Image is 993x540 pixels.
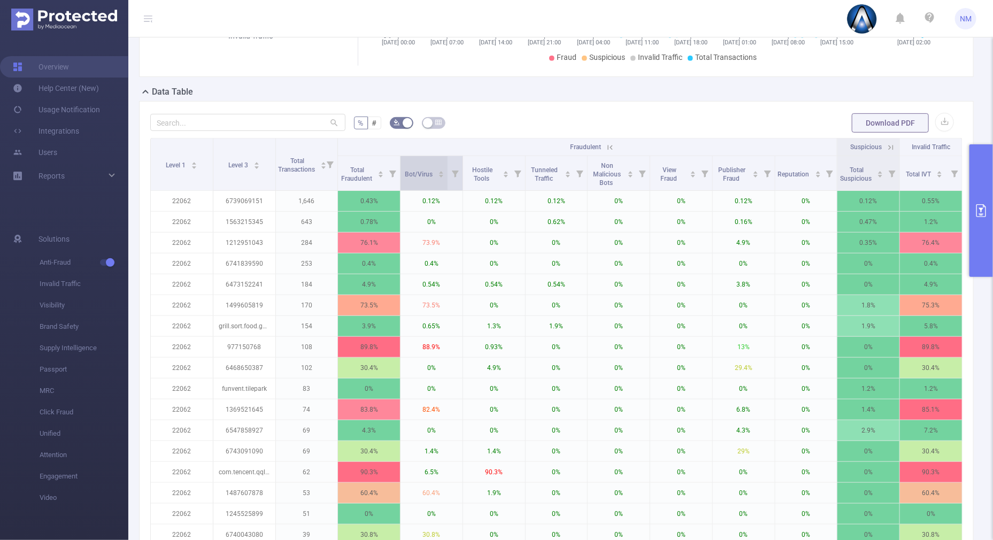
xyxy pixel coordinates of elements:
[650,274,712,295] p: 0%
[815,173,821,176] i: icon: caret-down
[877,169,883,173] i: icon: caret-up
[570,143,601,151] span: Fraudulent
[936,169,943,176] div: Sort
[338,316,400,336] p: 3.9%
[213,379,275,399] p: funvent.tilepark
[39,172,65,180] span: Reports
[151,295,213,315] p: 22062
[628,169,634,173] i: icon: caret-up
[338,420,400,441] p: 4.3%
[900,212,962,232] p: 1.2%
[713,441,775,461] p: 29%
[947,156,962,190] i: Filter menu
[588,191,650,211] p: 0%
[837,337,899,357] p: 0%
[713,233,775,253] p: 4.9%
[338,483,400,503] p: 60.4%
[338,441,400,461] p: 30.4%
[463,233,525,253] p: 0%
[385,156,400,190] i: Filter menu
[463,358,525,378] p: 4.9%
[820,39,853,46] tspan: [DATE] 15:00
[778,171,811,178] span: Reputation
[276,253,338,274] p: 253
[837,233,899,253] p: 0.35%
[276,337,338,357] p: 108
[526,212,588,232] p: 0.62%
[228,161,250,169] span: Level 3
[151,212,213,232] p: 22062
[39,228,70,250] span: Solutions
[815,169,821,176] div: Sort
[405,171,435,178] span: Bot/Virus
[338,337,400,357] p: 89.8%
[213,316,275,336] p: grill.sort.food.games.match.puzzle
[526,191,588,211] p: 0.12%
[213,441,275,461] p: 6743091090
[713,462,775,482] p: 0%
[213,212,275,232] p: 1563215345
[906,171,933,178] span: Total IVT
[900,337,962,357] p: 89.8%
[822,156,837,190] i: Filter menu
[430,39,464,46] tspan: [DATE] 07:00
[191,160,197,164] i: icon: caret-up
[713,295,775,315] p: 0%
[837,316,899,336] p: 1.9%
[401,253,463,274] p: 0.4%
[837,253,899,274] p: 0%
[463,191,525,211] p: 0.12%
[565,173,571,176] i: icon: caret-down
[401,483,463,503] p: 60.4%
[775,337,837,357] p: 0%
[151,233,213,253] p: 22062
[528,39,561,46] tspan: [DATE] 21:00
[912,143,950,151] span: Invalid Traffic
[151,379,213,399] p: 22062
[358,119,364,127] span: %
[851,143,882,151] span: Suspicious
[884,156,899,190] i: Filter menu
[960,8,972,29] span: NM
[638,53,682,61] span: Invalid Traffic
[852,113,929,133] button: Download PDF
[40,380,128,402] span: MRC
[338,191,400,211] p: 0.43%
[900,441,962,461] p: 30.4%
[589,53,625,61] span: Suspicious
[401,358,463,378] p: 0%
[213,191,275,211] p: 6739069151
[565,169,571,176] div: Sort
[435,119,442,126] i: icon: table
[213,253,275,274] p: 6741839590
[213,420,275,441] p: 6547858927
[276,358,338,378] p: 102
[650,379,712,399] p: 0%
[775,295,837,315] p: 0%
[897,39,930,46] tspan: [DATE] 02:00
[276,295,338,315] p: 170
[588,441,650,461] p: 0%
[276,420,338,441] p: 69
[775,399,837,420] p: 0%
[276,441,338,461] p: 69
[650,441,712,461] p: 0%
[837,441,899,461] p: 0%
[837,212,899,232] p: 0.47%
[401,420,463,441] p: 0%
[191,160,197,167] div: Sort
[401,191,463,211] p: 0.12%
[775,253,837,274] p: 0%
[650,191,712,211] p: 0%
[526,253,588,274] p: 0%
[713,399,775,420] p: 6.8%
[775,212,837,232] p: 0%
[40,444,128,466] span: Attention
[752,169,759,176] div: Sort
[690,173,696,176] i: icon: caret-down
[463,337,525,357] p: 0.93%
[40,402,128,423] span: Click Fraud
[448,156,463,190] i: Filter menu
[338,399,400,420] p: 83.8%
[650,420,712,441] p: 0%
